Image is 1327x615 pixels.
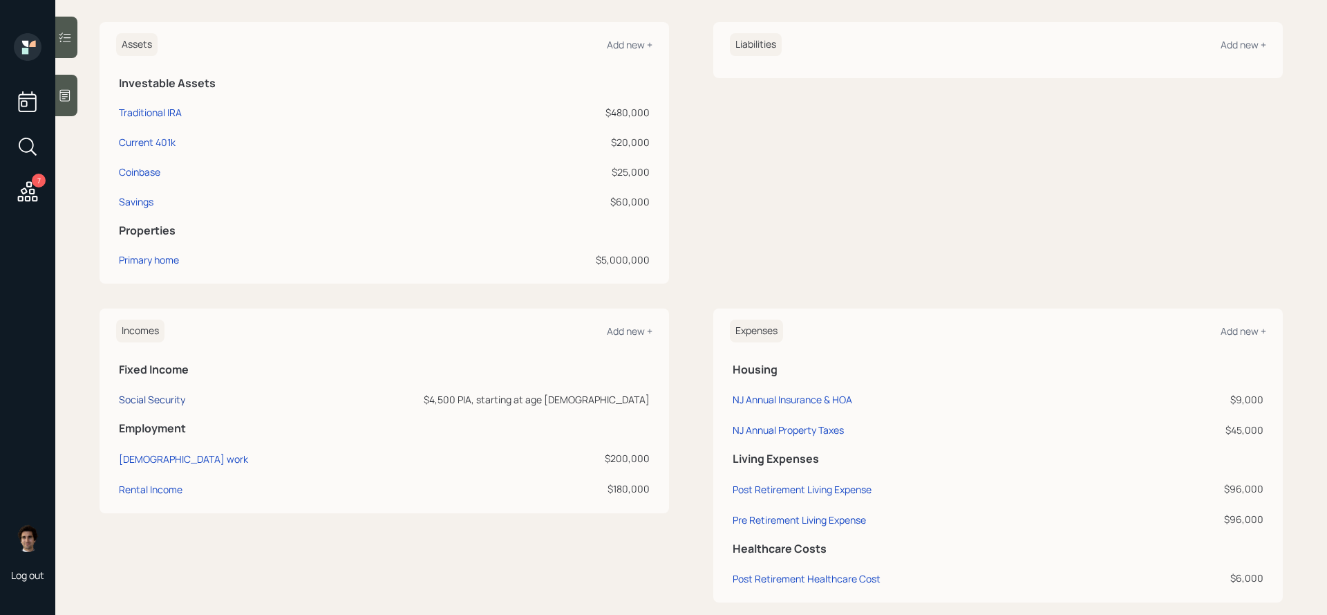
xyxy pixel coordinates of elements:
[14,524,41,552] img: harrison-schaefer-headshot-2.png
[119,105,182,120] div: Traditional IRA
[1221,324,1266,338] div: Add new +
[733,572,881,585] div: Post Retirement Healthcare Cost
[406,253,650,267] div: $5,000,000
[119,483,182,496] div: Rental Income
[406,105,650,120] div: $480,000
[1147,392,1263,407] div: $9,000
[317,481,650,496] div: $180,000
[119,452,248,466] div: [DEMOGRAPHIC_DATA] work
[1147,423,1263,437] div: $45,000
[119,363,650,376] h5: Fixed Income
[730,320,783,342] h6: Expenses
[730,33,782,56] h6: Liabilities
[317,392,650,407] div: $4,500 PIA, starting at age [DEMOGRAPHIC_DATA]
[406,194,650,209] div: $60,000
[1147,512,1263,526] div: $96,000
[733,423,844,437] div: NJ Annual Property Taxes
[733,513,866,526] div: Pre Retirement Living Expense
[607,38,652,51] div: Add new +
[406,165,650,179] div: $25,000
[733,393,852,406] div: NJ Annual Insurance & HOA
[116,320,164,342] h6: Incomes
[1221,38,1266,51] div: Add new +
[733,363,1263,376] h5: Housing
[116,33,158,56] h6: Assets
[32,174,46,187] div: 7
[119,422,650,435] h5: Employment
[1147,481,1263,496] div: $96,000
[119,253,179,267] div: Primary home
[11,569,44,582] div: Log out
[733,483,872,496] div: Post Retirement Living Expense
[607,324,652,338] div: Add new +
[317,451,650,466] div: $200,000
[119,194,153,209] div: Savings
[119,165,160,179] div: Coinbase
[733,452,1263,466] h5: Living Expenses
[119,393,185,406] div: Social Security
[119,77,650,90] h5: Investable Assets
[119,135,176,149] div: Current 401k
[733,542,1263,556] h5: Healthcare Costs
[1147,571,1263,585] div: $6,000
[406,135,650,149] div: $20,000
[119,224,650,237] h5: Properties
